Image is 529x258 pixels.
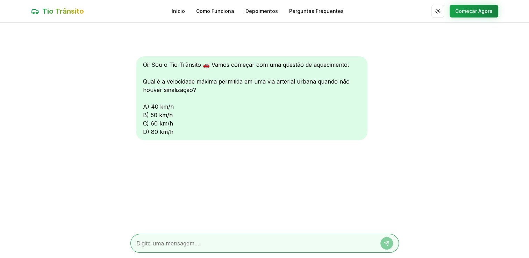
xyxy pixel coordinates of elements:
span: Tio Trânsito [42,6,84,16]
a: Perguntas Frequentes [289,8,344,15]
a: Como Funciona [196,8,234,15]
div: Oi! Sou o Tio Trânsito 🚗 Vamos começar com uma questão de aquecimento: Qual é a velocidade máxima... [136,56,367,140]
a: Depoimentos [245,8,278,15]
a: Tio Trânsito [31,6,84,16]
a: Início [172,8,185,15]
button: Começar Agora [450,5,498,17]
